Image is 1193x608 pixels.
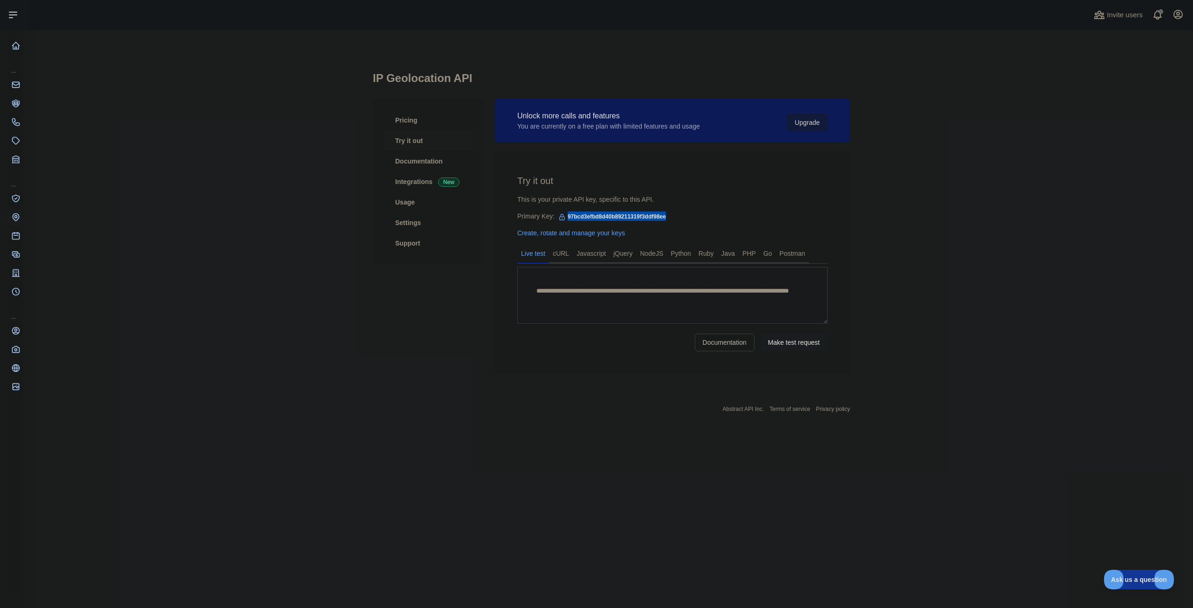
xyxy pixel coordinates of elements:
[384,130,473,151] a: Try it out
[816,406,850,412] a: Privacy policy
[739,246,760,261] a: PHP
[1092,7,1145,22] button: Invite users
[384,233,473,253] a: Support
[7,56,22,75] div: ...
[695,334,754,351] a: Documentation
[549,246,573,261] a: cURL
[517,110,700,122] div: Unlock more calls and features
[7,302,22,321] div: ...
[723,406,764,412] a: Abstract API Inc.
[517,174,828,187] h2: Try it out
[438,178,459,187] span: New
[760,246,776,261] a: Go
[776,246,809,261] a: Postman
[787,114,828,131] button: Upgrade
[1107,10,1143,20] span: Invite users
[7,170,22,188] div: ...
[384,212,473,233] a: Settings
[517,212,828,221] div: Primary Key:
[384,171,473,192] a: Integrations New
[769,406,810,412] a: Terms of service
[667,246,695,261] a: Python
[573,246,610,261] a: Javascript
[517,229,625,237] a: Create, rotate and manage your keys
[1104,570,1174,589] iframe: Toggle Customer Support
[517,122,700,131] div: You are currently on a free plan with limited features and usage
[384,151,473,171] a: Documentation
[384,192,473,212] a: Usage
[695,246,718,261] a: Ruby
[384,110,473,130] a: Pricing
[760,334,828,351] button: Make test request
[517,246,549,261] a: Live test
[555,210,670,224] span: 97bcd3efbd8d40b89211319f3ddf98ee
[517,195,828,204] div: This is your private API key, specific to this API.
[610,246,636,261] a: jQuery
[373,71,850,93] h1: IP Geolocation API
[718,246,739,261] a: Java
[636,246,667,261] a: NodeJS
